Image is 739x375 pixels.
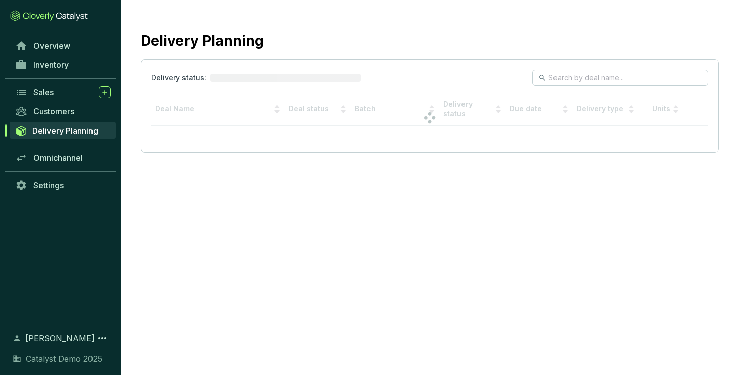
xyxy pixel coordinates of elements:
[26,353,102,365] span: Catalyst Demo 2025
[10,84,116,101] a: Sales
[25,332,95,344] span: [PERSON_NAME]
[33,153,83,163] span: Omnichannel
[33,87,54,97] span: Sales
[33,106,74,116] span: Customers
[10,122,116,139] a: Delivery Planning
[32,126,98,136] span: Delivery Planning
[10,37,116,54] a: Overview
[10,149,116,166] a: Omnichannel
[548,72,693,83] input: Search by deal name...
[33,41,70,51] span: Overview
[10,103,116,120] a: Customers
[10,177,116,194] a: Settings
[151,73,206,83] p: Delivery status:
[141,30,264,51] h2: Delivery Planning
[33,60,69,70] span: Inventory
[10,56,116,73] a: Inventory
[33,180,64,190] span: Settings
